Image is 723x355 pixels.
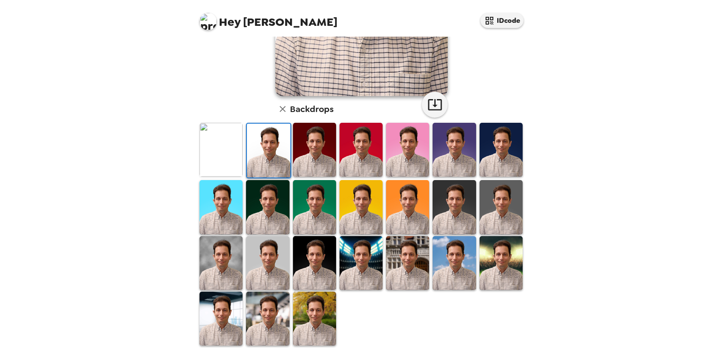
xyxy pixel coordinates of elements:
[199,123,243,177] img: Original
[219,14,240,30] span: Hey
[480,13,524,28] button: IDcode
[199,13,217,30] img: profile pic
[199,9,337,28] span: [PERSON_NAME]
[290,102,333,116] h6: Backdrops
